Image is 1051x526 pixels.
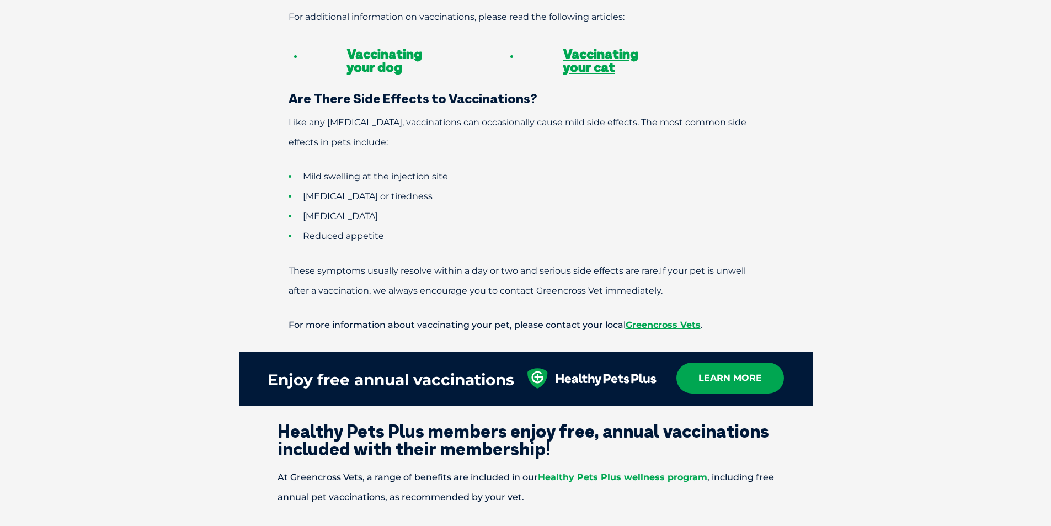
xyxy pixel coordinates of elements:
[303,191,433,201] span: [MEDICAL_DATA] or tiredness
[676,363,784,394] a: learn more
[626,320,701,330] a: Greencross Vets
[347,45,422,75] a: Vaccinating your dog
[289,12,625,22] span: For additional information on vaccinations, please read the following articles:
[289,90,537,107] span: Are There Side Effects to Vaccinations?
[303,171,448,182] span: Mild swelling at the injection site
[303,231,384,241] span: Reduced appetite
[289,265,746,296] span: If your pet is unwell after a vaccination, we always encourage you to contact Greencross Vet imme...
[250,315,802,335] p: For more information about vaccinating your pet, please contact your local .
[239,467,813,507] p: At Greencross Vets, a range of benefits are included in our , including free annual pet vaccinati...
[289,265,660,276] span: These symptoms usually resolve within a day or two and serious side effects are rare.
[239,422,813,458] h2: Healthy Pets Plus members enjoy free, annual vaccinations included with their membership!
[303,211,378,221] span: [MEDICAL_DATA]
[268,363,514,397] div: Enjoy free annual vaccinations
[289,117,746,147] span: Like any [MEDICAL_DATA], vaccinations can occasionally cause mild side effects. The most common s...
[563,45,638,75] a: Vaccinating your cat
[525,368,657,389] img: healthy-pets-plus.svg
[538,472,707,482] a: Healthy Pets Plus wellness program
